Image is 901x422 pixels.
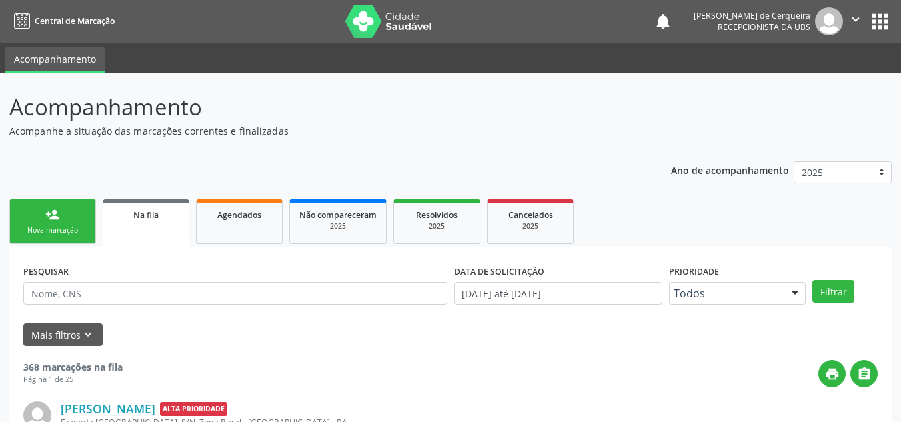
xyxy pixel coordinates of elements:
[217,209,261,221] span: Agendados
[497,221,564,231] div: 2025
[454,282,663,305] input: Selecione um intervalo
[857,367,872,381] i: 
[133,209,159,221] span: Na fila
[35,15,115,27] span: Central de Marcação
[694,10,810,21] div: [PERSON_NAME] de Cerqueira
[718,21,810,33] span: Recepcionista da UBS
[669,261,719,282] label: Prioridade
[848,12,863,27] i: 
[403,221,470,231] div: 2025
[674,287,778,300] span: Todos
[81,327,95,342] i: keyboard_arrow_down
[160,402,227,416] span: Alta Prioridade
[843,7,868,35] button: 
[416,209,458,221] span: Resolvidos
[299,209,377,221] span: Não compareceram
[671,161,789,178] p: Ano de acompanhamento
[9,10,115,32] a: Central de Marcação
[818,360,846,387] button: print
[5,47,105,73] a: Acompanhamento
[654,12,672,31] button: notifications
[299,221,377,231] div: 2025
[23,323,103,347] button: Mais filtroskeyboard_arrow_down
[812,280,854,303] button: Filtrar
[23,261,69,282] label: PESQUISAR
[850,360,878,387] button: 
[45,207,60,222] div: person_add
[508,209,553,221] span: Cancelados
[454,261,544,282] label: DATA DE SOLICITAÇÃO
[868,10,892,33] button: apps
[23,361,123,373] strong: 368 marcações na fila
[825,367,840,381] i: print
[9,124,627,138] p: Acompanhe a situação das marcações correntes e finalizadas
[19,225,86,235] div: Nova marcação
[815,7,843,35] img: img
[61,401,155,416] a: [PERSON_NAME]
[9,91,627,124] p: Acompanhamento
[23,374,123,385] div: Página 1 de 25
[23,282,447,305] input: Nome, CNS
